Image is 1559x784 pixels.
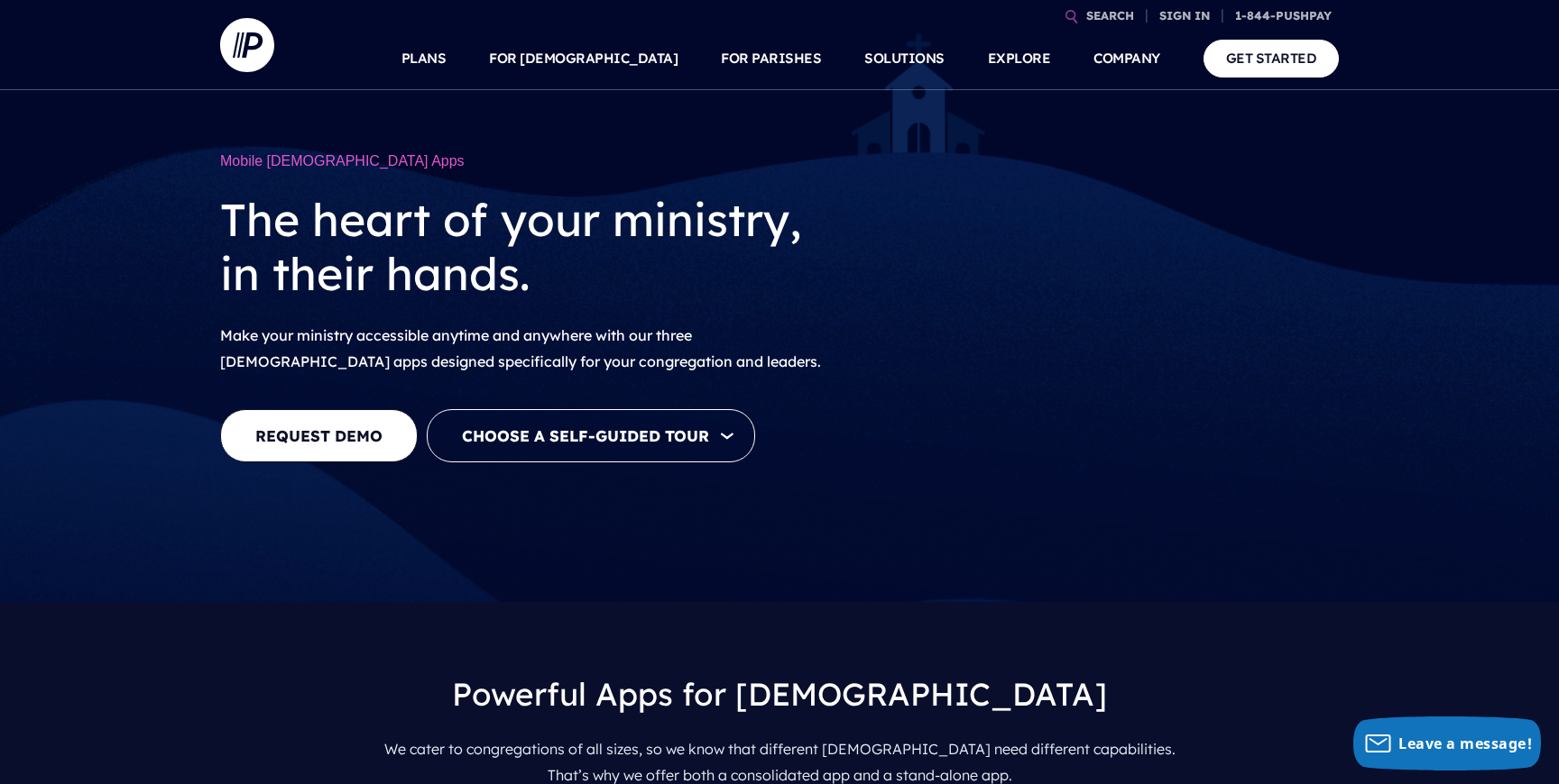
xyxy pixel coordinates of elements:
a: REQUEST DEMO [220,409,418,462]
a: EXPLORE [988,27,1051,90]
button: Choose a Self-guided Tour [427,409,755,462]
a: PLANS [401,27,447,90]
h2: The heart of your ministry, in their hands. [220,178,853,315]
a: SOLUTIONS [864,27,945,90]
a: FOR [DEMOGRAPHIC_DATA] [489,27,678,90]
h1: Mobile [DEMOGRAPHIC_DATA] Apps [220,144,853,178]
button: Leave a message! [1353,716,1541,770]
a: COMPANY [1093,27,1160,90]
a: FOR PARISHES [721,27,821,90]
h3: Powerful Apps for [DEMOGRAPHIC_DATA] [235,660,1324,730]
span: Make your ministry accessible anytime and anywhere with our three [DEMOGRAPHIC_DATA] apps designe... [220,326,821,370]
a: GET STARTED [1204,40,1340,77]
span: Leave a message! [1398,734,1532,753]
